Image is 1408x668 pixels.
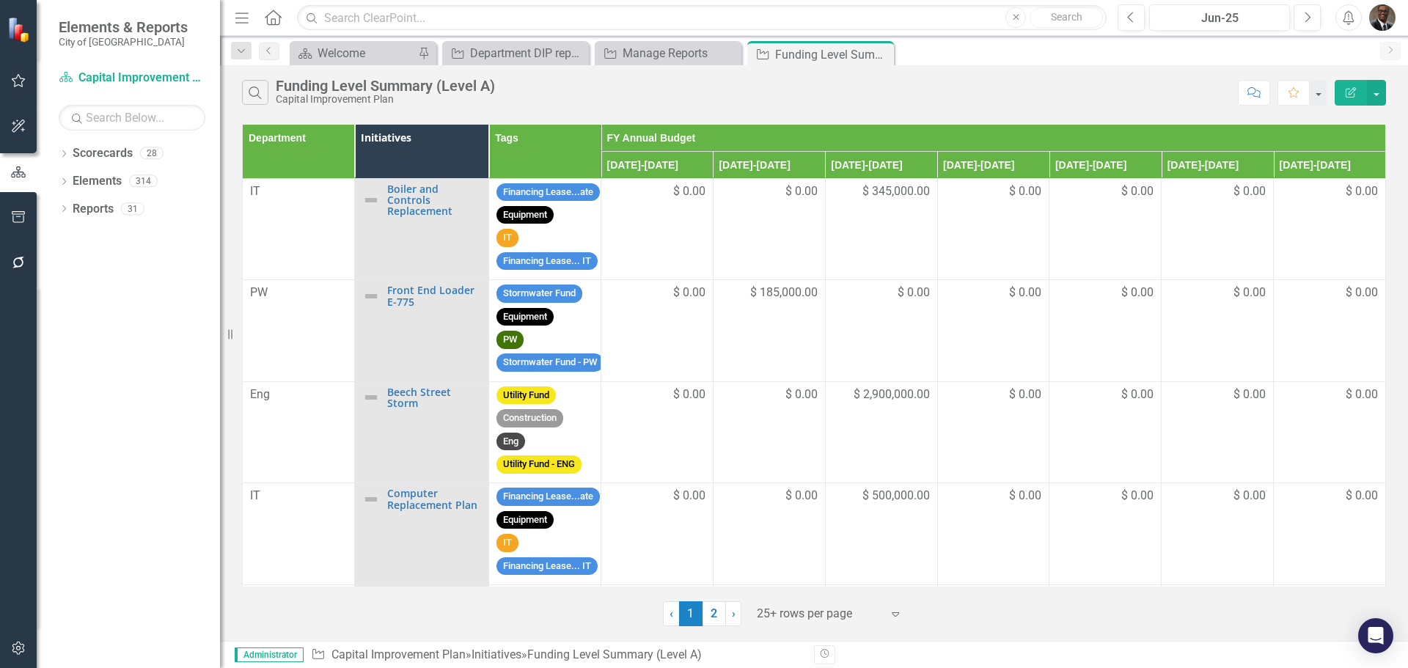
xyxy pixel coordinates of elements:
[1121,183,1154,200] span: $ 0.00
[598,44,738,62] a: Manage Reports
[496,308,554,326] span: Equipment
[243,178,355,280] td: Double-Click to Edit
[73,173,122,190] a: Elements
[1030,7,1103,28] button: Search
[496,488,600,506] span: Financing Lease...ate
[387,183,481,217] a: Boiler and Controls Replacement
[785,488,818,504] span: $ 0.00
[250,488,260,502] span: IT
[673,285,705,301] span: $ 0.00
[898,285,930,301] span: $ 0.00
[496,534,518,552] span: IT
[7,16,33,42] img: ClearPoint Strategy
[673,488,705,504] span: $ 0.00
[1346,386,1378,403] span: $ 0.00
[673,183,705,200] span: $ 0.00
[496,206,554,224] span: Equipment
[362,491,380,508] img: Not Defined
[496,183,600,202] span: Financing Lease...ate
[250,387,270,401] span: Eng
[73,145,133,162] a: Scorecards
[862,183,930,200] span: $ 345,000.00
[496,331,524,349] span: PW
[750,285,818,301] span: $ 185,000.00
[140,147,164,160] div: 28
[73,201,114,218] a: Reports
[276,78,495,94] div: Funding Level Summary (Level A)
[318,44,414,62] div: Welcome
[470,44,585,62] div: Department DIP report (new)
[1051,11,1082,23] span: Search
[276,94,495,105] div: Capital Improvement Plan
[1233,183,1266,200] span: $ 0.00
[862,488,930,504] span: $ 500,000.00
[387,285,481,307] a: Front End Loader E-775
[59,70,205,87] a: Capital Improvement Plan
[489,280,601,382] td: Double-Click to Edit
[243,381,355,483] td: Double-Click to Edit
[1121,488,1154,504] span: $ 0.00
[446,44,585,62] a: Department DIP report (new)
[673,386,705,403] span: $ 0.00
[297,5,1107,31] input: Search ClearPoint...
[387,488,481,510] a: Computer Replacement Plan
[785,183,818,200] span: $ 0.00
[1233,386,1266,403] span: $ 0.00
[1233,285,1266,301] span: $ 0.00
[489,381,601,483] td: Double-Click to Edit
[496,285,582,303] span: Stormwater Fund
[496,511,554,529] span: Equipment
[311,647,803,664] div: » »
[243,483,355,585] td: Double-Click to Edit
[489,178,601,280] td: Double-Click to Edit
[235,647,304,662] span: Administrator
[387,386,481,409] a: Beech Street Storm
[496,353,604,372] span: Stormwater Fund - PW
[670,606,673,620] span: ‹
[354,280,488,382] td: Double-Click to Edit Right Click for Context Menu
[362,389,380,406] img: Not Defined
[775,45,890,64] div: Funding Level Summary (Level A)
[496,252,598,271] span: Financing Lease... IT
[1009,285,1041,301] span: $ 0.00
[1233,488,1266,504] span: $ 0.00
[59,18,188,36] span: Elements & Reports
[1346,183,1378,200] span: $ 0.00
[121,202,144,215] div: 31
[1009,183,1041,200] span: $ 0.00
[732,606,736,620] span: ›
[250,285,268,299] span: PW
[785,386,818,403] span: $ 0.00
[472,647,521,661] a: Initiatives
[527,647,702,661] div: Funding Level Summary (Level A)
[1154,10,1285,27] div: Jun-25
[1346,488,1378,504] span: $ 0.00
[1369,4,1396,31] img: Octavius Murphy
[623,44,738,62] div: Manage Reports
[1009,386,1041,403] span: $ 0.00
[1121,386,1154,403] span: $ 0.00
[129,175,158,188] div: 314
[496,229,518,247] span: IT
[489,483,601,585] td: Double-Click to Edit
[703,601,726,626] a: 2
[362,191,380,209] img: Not Defined
[1121,285,1154,301] span: $ 0.00
[854,386,930,403] span: $ 2,900,000.00
[354,178,488,280] td: Double-Click to Edit Right Click for Context Menu
[679,601,703,626] span: 1
[243,280,355,382] td: Double-Click to Edit
[1358,618,1393,653] div: Open Intercom Messenger
[293,44,414,62] a: Welcome
[496,433,525,451] span: Eng
[354,483,488,585] td: Double-Click to Edit Right Click for Context Menu
[362,287,380,305] img: Not Defined
[354,381,488,483] td: Double-Click to Edit Right Click for Context Menu
[1009,488,1041,504] span: $ 0.00
[59,105,205,131] input: Search Below...
[496,386,556,405] span: Utility Fund
[1346,285,1378,301] span: $ 0.00
[331,647,466,661] a: Capital Improvement Plan
[1149,4,1290,31] button: Jun-25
